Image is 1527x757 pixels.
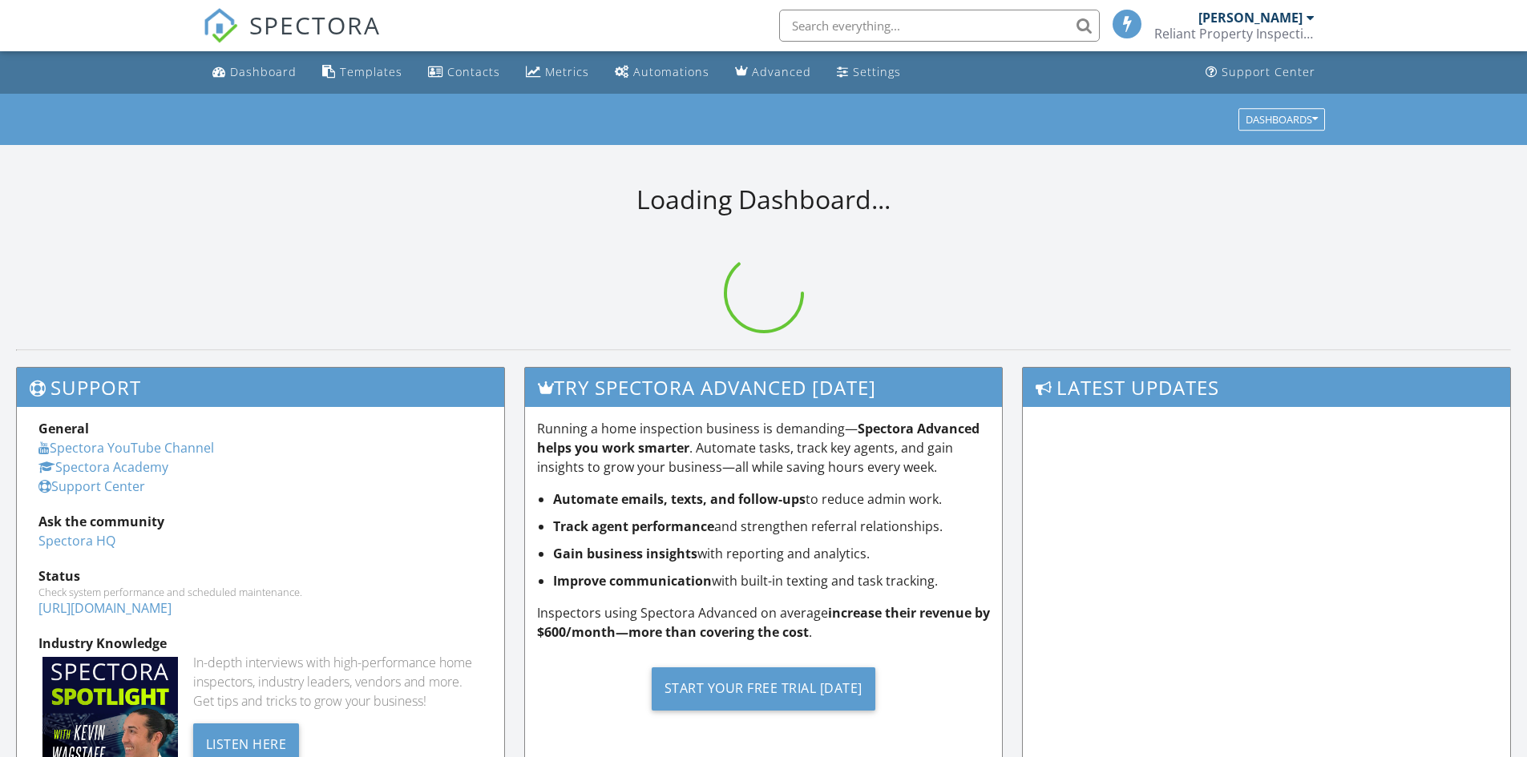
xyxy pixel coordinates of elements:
[553,489,991,509] li: to reduce admin work.
[38,477,145,495] a: Support Center
[38,439,214,457] a: Spectora YouTube Channel
[38,532,115,550] a: Spectora HQ
[519,58,596,87] a: Metrics
[203,22,381,55] a: SPECTORA
[1246,114,1318,125] div: Dashboards
[853,64,901,79] div: Settings
[553,517,714,535] strong: Track agent performance
[38,566,483,586] div: Status
[17,368,504,407] h3: Support
[537,604,990,641] strong: increase their revenue by $600/month—more than covering the cost
[752,64,811,79] div: Advanced
[316,58,409,87] a: Templates
[1222,64,1315,79] div: Support Center
[230,64,297,79] div: Dashboard
[779,10,1100,42] input: Search everything...
[1199,58,1322,87] a: Support Center
[206,58,303,87] a: Dashboard
[537,420,980,457] strong: Spectora Advanced helps you work smarter
[553,571,991,590] li: with built-in texting and task tracking.
[38,599,172,617] a: [URL][DOMAIN_NAME]
[193,735,300,752] a: Listen Here
[249,8,381,42] span: SPECTORA
[729,58,818,87] a: Advanced
[38,420,89,437] strong: General
[38,586,483,598] div: Check system performance and scheduled maintenance.
[537,654,991,723] a: Start Your Free Trial [DATE]
[1154,26,1315,42] div: Reliant Property Inspections
[553,572,712,590] strong: Improve communication
[537,419,991,477] p: Running a home inspection business is demanding— . Automate tasks, track key agents, and gain ins...
[553,517,991,536] li: and strengthen referral relationships.
[193,653,483,711] div: In-depth interviews with high-performance home inspectors, industry leaders, vendors and more. Ge...
[652,667,875,711] div: Start Your Free Trial [DATE]
[1198,10,1303,26] div: [PERSON_NAME]
[38,512,483,531] div: Ask the community
[1238,108,1325,131] button: Dashboards
[1023,368,1510,407] h3: Latest Updates
[553,490,806,508] strong: Automate emails, texts, and follow-ups
[545,64,589,79] div: Metrics
[525,368,1003,407] h3: Try spectora advanced [DATE]
[633,64,709,79] div: Automations
[38,458,168,476] a: Spectora Academy
[447,64,500,79] div: Contacts
[537,603,991,642] p: Inspectors using Spectora Advanced on average .
[553,544,991,563] li: with reporting and analytics.
[553,545,697,562] strong: Gain business insights
[38,634,483,653] div: Industry Knowledge
[608,58,716,87] a: Automations (Basic)
[422,58,507,87] a: Contacts
[203,8,238,43] img: The Best Home Inspection Software - Spectora
[830,58,907,87] a: Settings
[340,64,402,79] div: Templates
